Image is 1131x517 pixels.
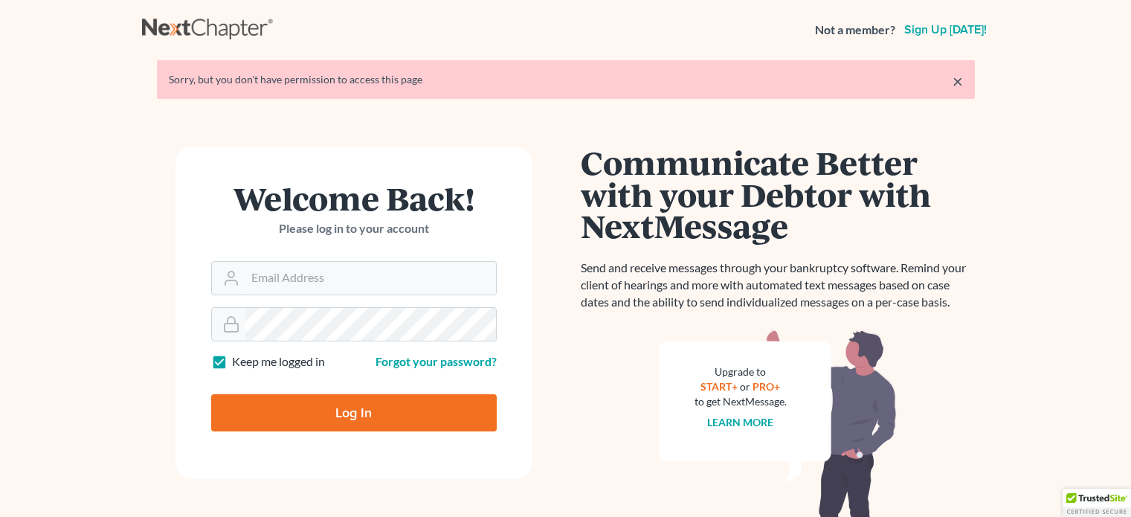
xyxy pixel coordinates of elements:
[376,354,497,368] a: Forgot your password?
[901,24,990,36] a: Sign up [DATE]!
[581,147,975,242] h1: Communicate Better with your Debtor with NextMessage
[753,380,780,393] a: PRO+
[695,394,787,409] div: to get NextMessage.
[953,72,963,90] a: ×
[232,353,325,370] label: Keep me logged in
[169,72,963,87] div: Sorry, but you don't have permission to access this page
[211,394,497,431] input: Log In
[211,182,497,214] h1: Welcome Back!
[707,416,773,428] a: Learn more
[740,380,750,393] span: or
[245,262,496,295] input: Email Address
[695,365,787,379] div: Upgrade to
[581,260,975,311] p: Send and receive messages through your bankruptcy software. Remind your client of hearings and mo...
[211,220,497,237] p: Please log in to your account
[700,380,738,393] a: START+
[815,22,895,39] strong: Not a member?
[1063,489,1131,517] div: TrustedSite Certified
